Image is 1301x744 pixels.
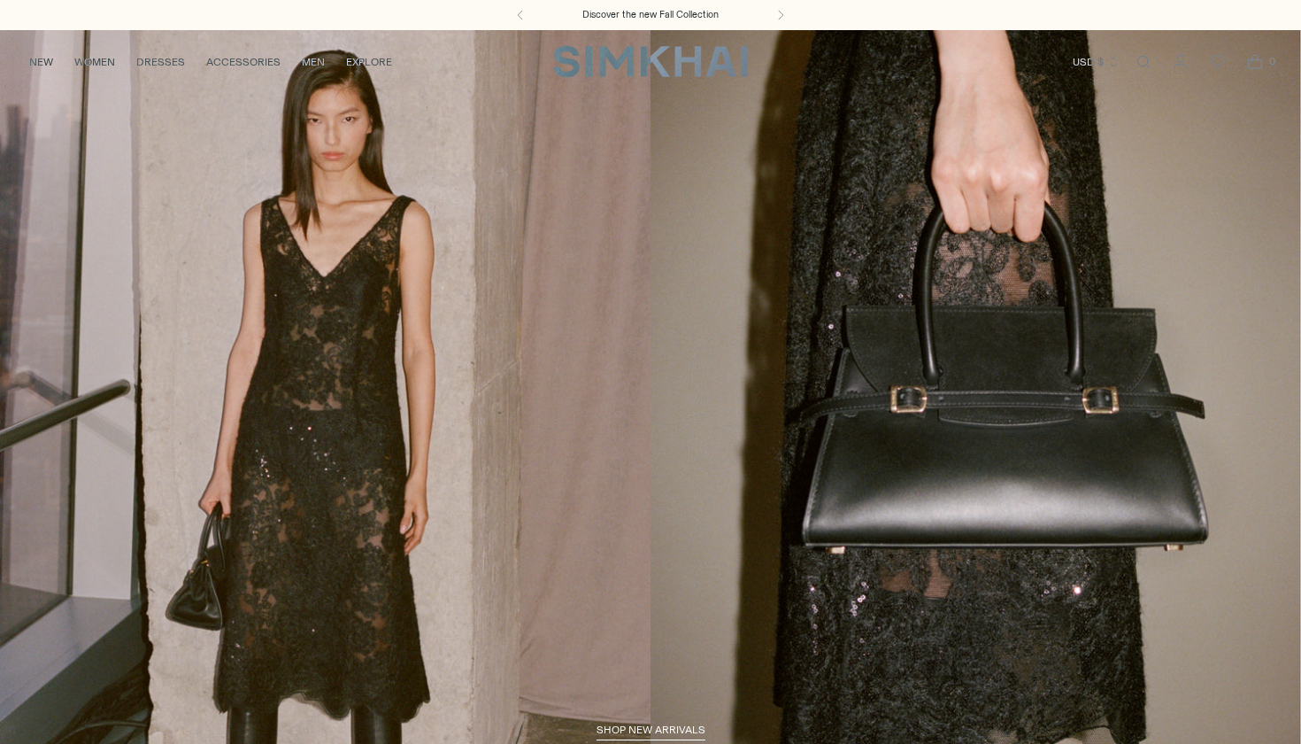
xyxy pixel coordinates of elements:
a: Discover the new Fall Collection [582,8,719,22]
a: DRESSES [136,43,185,81]
a: MEN [302,43,325,81]
a: Open search modal [1126,44,1161,80]
a: Go to the account page [1163,44,1198,80]
a: EXPLORE [346,43,392,81]
span: shop new arrivals [597,724,705,736]
a: Open cart modal [1237,44,1273,80]
span: 0 [1264,53,1280,69]
a: ACCESSORIES [206,43,281,81]
button: USD $ [1073,43,1120,81]
a: shop new arrivals [597,724,705,741]
a: SIMKHAI [553,44,748,79]
a: WOMEN [74,43,115,81]
a: NEW [29,43,53,81]
a: Wishlist [1200,44,1236,80]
